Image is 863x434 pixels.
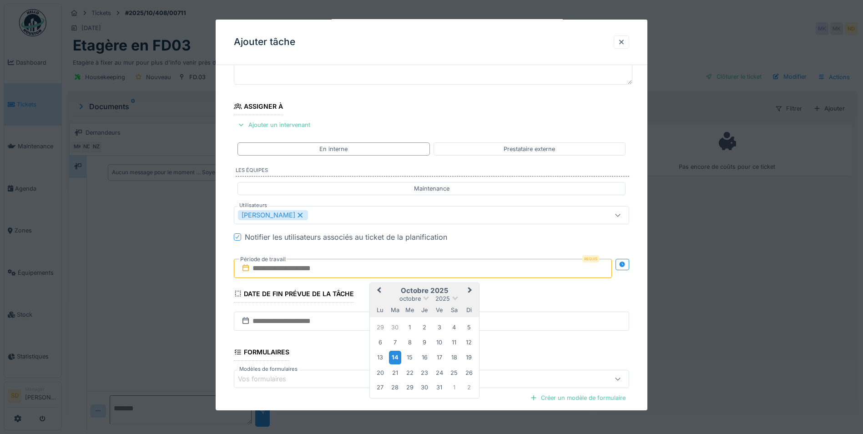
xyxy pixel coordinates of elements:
[389,351,401,364] div: Choose mardi 14 octobre 2025
[389,336,401,348] div: Choose mardi 7 octobre 2025
[374,367,386,379] div: Choose lundi 20 octobre 2025
[433,351,445,363] div: Choose vendredi 17 octobre 2025
[419,367,431,379] div: Choose jeudi 23 octobre 2025
[448,381,460,394] div: Choose samedi 1 novembre 2025
[370,287,479,295] h2: octobre 2025
[404,367,416,379] div: Choose mercredi 22 octobre 2025
[234,100,283,115] div: Assigner à
[419,303,431,316] div: jeudi
[464,284,478,298] button: Next Month
[234,36,295,48] h3: Ajouter tâche
[448,336,460,348] div: Choose samedi 11 octobre 2025
[404,381,416,394] div: Choose mercredi 29 octobre 2025
[389,321,401,333] div: Choose mardi 30 septembre 2025
[419,381,431,394] div: Choose jeudi 30 octobre 2025
[582,255,599,262] div: Requis
[237,365,299,373] label: Modèles de formulaires
[463,351,475,363] div: Choose dimanche 19 octobre 2025
[236,167,629,177] label: Les équipes
[463,303,475,316] div: dimanche
[234,408,333,423] div: Données de facturation
[463,321,475,333] div: Choose dimanche 5 octobre 2025
[419,351,431,363] div: Choose jeudi 16 octobre 2025
[374,351,386,363] div: Choose lundi 13 octobre 2025
[234,345,289,361] div: Formulaires
[448,351,460,363] div: Choose samedi 18 octobre 2025
[463,367,475,379] div: Choose dimanche 26 octobre 2025
[374,303,386,316] div: lundi
[526,392,629,404] div: Créer un modèle de formulaire
[404,336,416,348] div: Choose mercredi 8 octobre 2025
[371,284,385,298] button: Previous Month
[433,321,445,333] div: Choose vendredi 3 octobre 2025
[237,202,269,209] label: Utilisateurs
[319,145,348,153] div: En interne
[238,210,308,220] div: [PERSON_NAME]
[399,295,421,302] span: octobre
[463,336,475,348] div: Choose dimanche 12 octobre 2025
[404,351,416,363] div: Choose mercredi 15 octobre 2025
[504,145,555,153] div: Prestataire externe
[419,321,431,333] div: Choose jeudi 2 octobre 2025
[389,367,401,379] div: Choose mardi 21 octobre 2025
[435,295,450,302] span: 2025
[389,303,401,316] div: mardi
[404,303,416,316] div: mercredi
[245,232,447,242] div: Notifier les utilisateurs associés au ticket de la planification
[389,381,401,394] div: Choose mardi 28 octobre 2025
[463,381,475,394] div: Choose dimanche 2 novembre 2025
[448,321,460,333] div: Choose samedi 4 octobre 2025
[234,119,314,131] div: Ajouter un intervenant
[433,367,445,379] div: Choose vendredi 24 octobre 2025
[448,367,460,379] div: Choose samedi 25 octobre 2025
[404,321,416,333] div: Choose mercredi 1 octobre 2025
[433,303,445,316] div: vendredi
[433,336,445,348] div: Choose vendredi 10 octobre 2025
[448,303,460,316] div: samedi
[374,381,386,394] div: Choose lundi 27 octobre 2025
[238,374,299,384] div: Vos formulaires
[373,320,476,395] div: Month octobre, 2025
[433,381,445,394] div: Choose vendredi 31 octobre 2025
[419,336,431,348] div: Choose jeudi 9 octobre 2025
[374,336,386,348] div: Choose lundi 6 octobre 2025
[374,321,386,333] div: Choose lundi 29 septembre 2025
[239,254,287,264] label: Période de travail
[234,287,354,303] div: Date de fin prévue de la tâche
[414,184,449,193] div: Maintenance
